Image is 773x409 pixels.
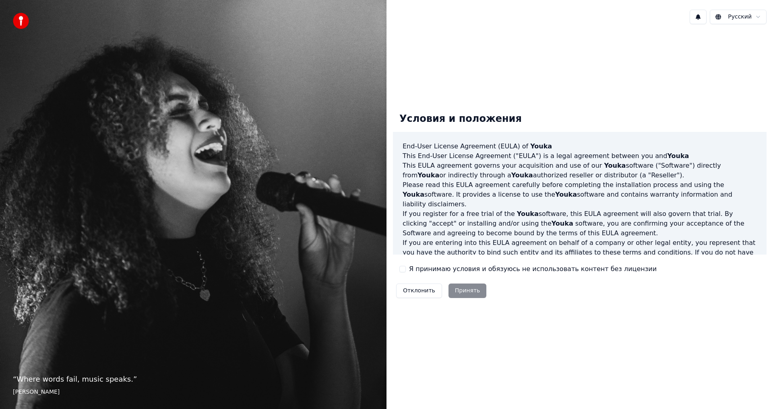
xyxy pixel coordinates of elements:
[552,220,573,227] span: Youka
[409,264,657,274] label: Я принимаю условия и обязуюсь не использовать контент без лицензии
[403,238,757,277] p: If you are entering into this EULA agreement on behalf of a company or other legal entity, you re...
[604,162,626,169] span: Youka
[555,191,577,198] span: Youka
[511,171,533,179] span: Youka
[667,152,689,160] span: Youka
[13,374,374,385] p: “ Where words fail, music speaks. ”
[396,284,442,298] button: Отклонить
[403,161,757,180] p: This EULA agreement governs your acquisition and use of our software ("Software") directly from o...
[393,106,528,132] div: Условия и положения
[13,388,374,396] footer: [PERSON_NAME]
[403,209,757,238] p: If you register for a free trial of the software, this EULA agreement will also govern that trial...
[13,13,29,29] img: youka
[403,191,424,198] span: Youka
[530,142,552,150] span: Youka
[403,180,757,209] p: Please read this EULA agreement carefully before completing the installation process and using th...
[403,142,757,151] h3: End-User License Agreement (EULA) of
[517,210,539,218] span: Youka
[403,151,757,161] p: This End-User License Agreement ("EULA") is a legal agreement between you and
[418,171,439,179] span: Youka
